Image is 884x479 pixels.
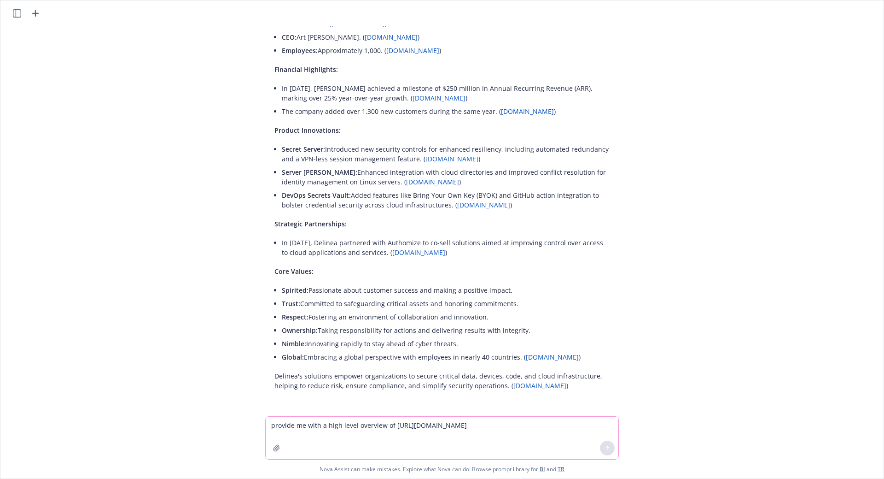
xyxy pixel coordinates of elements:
span: Nimble: [282,339,306,348]
li: Taking responsibility for actions and delivering results with integrity. [282,324,610,337]
li: Embracing a global perspective with employees in nearly 40 countries. ( ) [282,350,610,364]
a: [DOMAIN_NAME] [513,381,566,390]
li: Innovating rapidly to stay ahead of cyber threats. [282,337,610,350]
li: Committed to safeguarding critical assets and honoring commitments. [282,297,610,310]
span: Core Values: [274,267,314,276]
span: Global: [282,353,304,361]
a: [DOMAIN_NAME] [457,201,510,209]
span: Employees: [282,46,318,55]
li: Approximately 1,000. ( ) [282,44,610,57]
span: Financial Highlights: [274,65,338,74]
li: Introduced new security controls for enhanced resiliency, including automated redundancy and a VP... [282,142,610,166]
span: DevOps Secrets Vault: [282,191,351,200]
span: Spirited: [282,286,308,295]
span: Trust: [282,299,300,308]
a: [DOMAIN_NAME] [501,107,554,116]
a: TR [558,465,564,473]
span: Server [PERSON_NAME]: [282,168,357,177]
span: Respect: [282,313,308,321]
li: In [DATE], [PERSON_NAME] achieved a milestone of $250 million in Annual Recurring Revenue (ARR), ... [282,82,610,105]
span: Nova Assist can make mistakes. Explore what Nova can do: Browse prompt library for and [4,460,880,479]
span: Product Innovations: [274,126,341,135]
li: Fostering an environment of collaboration and innovation. [282,310,610,324]
a: BI [540,465,545,473]
a: [DOMAIN_NAME] [365,33,418,41]
a: [DOMAIN_NAME] [386,46,439,55]
span: Ownership: [282,326,318,335]
li: Art [PERSON_NAME]. ( ) [282,30,610,44]
a: [DOMAIN_NAME] [392,248,445,257]
a: [DOMAIN_NAME] [406,177,459,186]
span: Secret Server: [282,145,325,154]
li: Passionate about customer success and making a positive impact. [282,284,610,297]
a: [DOMAIN_NAME] [413,94,465,102]
p: Delinea's solutions empower organizations to secure critical data, devices, code, and cloud infra... [274,371,610,390]
li: Added features like Bring Your Own Key (BYOK) and GitHub action integration to bolster credential... [282,189,610,212]
a: [DOMAIN_NAME] [526,353,579,361]
span: Strategic Partnerships: [274,219,347,228]
span: CEO: [282,33,297,41]
li: The company added over 1,300 new customers during the same year. ( ) [282,105,610,118]
a: [DOMAIN_NAME] [425,154,478,163]
li: In [DATE], Delinea partnered with Authomize to co-sell solutions aimed at improving control over ... [282,236,610,259]
li: Enhanced integration with cloud directories and improved conflict resolution for identity managem... [282,166,610,189]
